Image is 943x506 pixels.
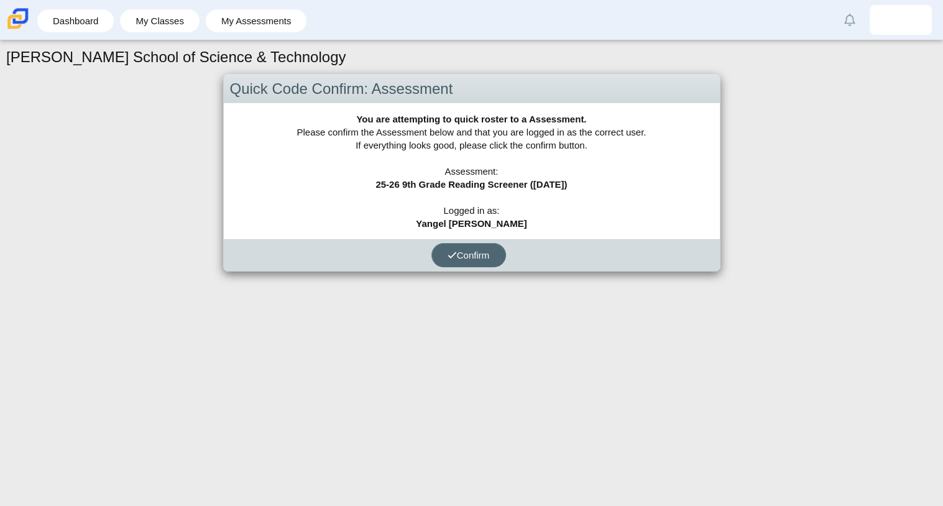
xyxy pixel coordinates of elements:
b: You are attempting to quick roster to a Assessment. [356,114,586,124]
div: Please confirm the Assessment below and that you are logged in as the correct user. If everything... [224,103,720,239]
img: yangel.febuscaban.OwashC [891,10,911,30]
a: Alerts [836,6,863,34]
a: My Classes [126,9,193,32]
div: Quick Code Confirm: Assessment [224,75,720,104]
a: My Assessments [212,9,301,32]
img: Carmen School of Science & Technology [5,6,31,32]
span: Confirm [448,250,490,260]
a: Dashboard [44,9,108,32]
b: 25-26 9th Grade Reading Screener ([DATE]) [375,179,567,190]
a: Carmen School of Science & Technology [5,23,31,34]
b: Yangel [PERSON_NAME] [416,218,527,229]
button: Confirm [431,243,506,267]
a: yangel.febuscaban.OwashC [870,5,932,35]
h1: [PERSON_NAME] School of Science & Technology [6,47,346,68]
